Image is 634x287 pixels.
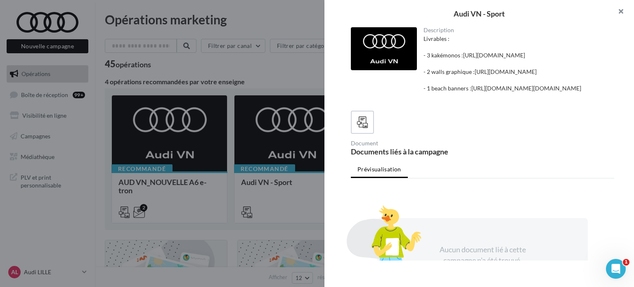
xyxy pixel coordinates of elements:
[423,27,608,33] div: Description
[606,259,626,279] iframe: Intercom live chat
[430,244,535,266] div: Aucun document lié à cette campagne n'a été trouvé.
[351,140,479,146] div: Document
[623,259,629,266] span: 1
[475,68,537,75] a: [URL][DOMAIN_NAME]
[423,35,608,101] div: Livrables : - 3 kakémonos : - 2 walls graphique : - 1 beach banners :
[471,85,581,92] a: [URL][DOMAIN_NAME][DOMAIN_NAME]
[338,10,621,17] div: Audi VN - Sport
[463,52,525,59] a: [URL][DOMAIN_NAME]
[351,148,479,155] div: Documents liés à la campagne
